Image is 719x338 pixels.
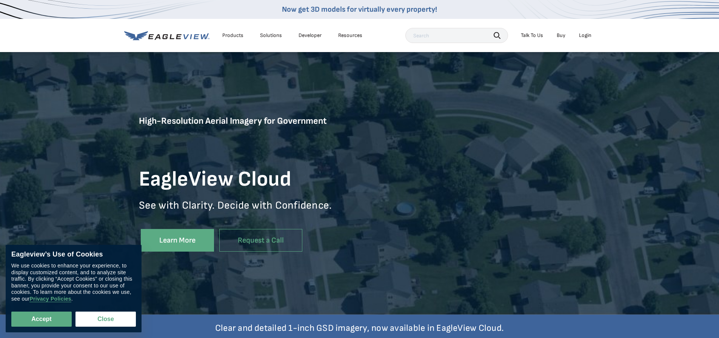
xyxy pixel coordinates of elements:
div: Talk To Us [521,32,543,39]
p: See with Clarity. Decide with Confidence. [139,199,360,223]
div: Products [222,32,243,39]
div: Resources [338,32,362,39]
div: Solutions [260,32,282,39]
a: Now get 3D models for virtually every property! [282,5,437,14]
button: Accept [11,312,72,327]
a: Learn More [141,229,214,252]
a: Buy [557,32,565,39]
a: Request a Call [219,229,302,252]
input: Search [405,28,508,43]
div: We use cookies to enhance your experience, to display customized content, and to analyze site tra... [11,263,136,302]
div: Eagleview’s Use of Cookies [11,250,136,259]
h1: EagleView Cloud [139,166,360,193]
a: Developer [299,32,322,39]
div: Login [579,32,591,39]
a: Privacy Policies [29,296,71,302]
iframe: EagleView Cloud Overview [360,124,580,249]
button: Close [75,312,136,327]
h5: High-Resolution Aerial Imagery for Government [139,115,360,161]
